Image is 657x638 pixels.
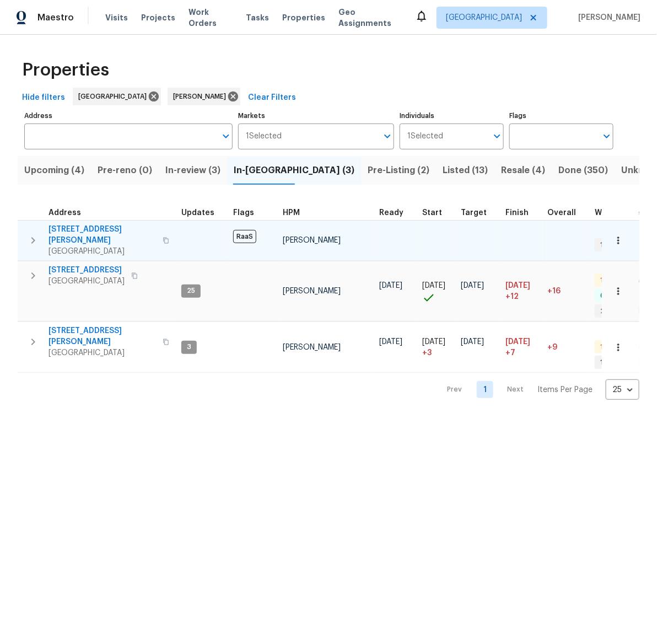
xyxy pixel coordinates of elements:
span: [GEOGRAPHIC_DATA] [78,91,151,102]
span: Address [49,209,81,217]
span: [PERSON_NAME] [574,12,640,23]
label: Markets [238,112,394,119]
span: Visits [105,12,128,23]
span: [DATE] [379,338,402,346]
span: Pre-Listing (2) [368,163,429,178]
span: 1 Accepted [596,358,642,367]
span: 1 QC [596,342,620,352]
span: Updates [181,209,214,217]
span: [DATE] [461,282,484,289]
span: 25 [182,286,200,296]
div: 25 [606,376,639,404]
span: [PERSON_NAME] [283,287,341,295]
div: Projected renovation finish date [505,209,538,217]
button: Open [599,128,615,144]
span: Target [461,209,487,217]
button: Open [489,128,505,144]
td: Project started 3 days late [418,322,456,373]
span: In-review (3) [165,163,220,178]
span: HPM [283,209,300,217]
span: 1 QC [596,276,620,285]
td: Project started on time [418,261,456,321]
span: Properties [282,12,325,23]
span: Tasks [246,14,269,22]
div: [PERSON_NAME] [168,88,240,105]
span: [DATE] [422,338,445,346]
span: [STREET_ADDRESS] [49,265,125,276]
span: [DATE] [422,282,445,289]
td: 16 day(s) past target finish date [543,261,590,321]
span: +9 [547,344,557,351]
nav: Pagination Navigation [437,379,639,400]
button: Open [218,128,234,144]
span: Flags [233,209,254,217]
span: Upcoming (4) [24,163,84,178]
span: Pre-reno (0) [98,163,152,178]
span: +16 [547,287,561,295]
span: [DATE] [379,282,402,289]
p: Items Per Page [537,384,593,395]
span: [STREET_ADDRESS][PERSON_NAME] [49,224,156,246]
span: [PERSON_NAME] [283,237,341,244]
span: Projects [141,12,175,23]
span: Done (350) [558,163,608,178]
button: Clear Filters [244,88,300,108]
div: Earliest renovation start date (first business day after COE or Checkout) [379,209,413,217]
span: Start [422,209,442,217]
label: Individuals [400,112,504,119]
span: [GEOGRAPHIC_DATA] [49,276,125,287]
div: [GEOGRAPHIC_DATA] [73,88,161,105]
span: [DATE] [461,338,484,346]
span: 1 Selected [246,132,282,141]
td: Scheduled to finish 12 day(s) late [501,261,543,321]
span: Resale (4) [501,163,545,178]
span: [DATE] [505,338,530,346]
span: [PERSON_NAME] [283,344,341,351]
div: Actual renovation start date [422,209,452,217]
span: Overall [547,209,576,217]
span: Maestro [37,12,74,23]
label: Flags [509,112,613,119]
span: 2 Accepted [596,307,644,316]
button: Hide filters [18,88,69,108]
button: Open [380,128,395,144]
span: + 3 [422,347,432,358]
span: 1 WIP [596,240,621,250]
span: Clear Filters [248,91,296,105]
span: Properties [22,65,109,76]
span: Listed (13) [443,163,488,178]
span: 1 Selected [407,132,443,141]
span: [GEOGRAPHIC_DATA] [49,347,156,358]
div: Days past target finish date [547,209,586,217]
span: [DATE] [505,282,530,289]
span: +12 [505,291,519,302]
span: Ready [379,209,403,217]
span: RaaS [233,230,256,243]
span: [GEOGRAPHIC_DATA] [49,246,156,257]
td: Scheduled to finish 7 day(s) late [501,322,543,373]
a: Goto page 1 [477,381,493,398]
span: Hide filters [22,91,65,105]
span: +7 [505,347,515,358]
td: 9 day(s) past target finish date [543,322,590,373]
span: [GEOGRAPHIC_DATA] [446,12,522,23]
span: 3 [182,342,196,352]
span: [STREET_ADDRESS][PERSON_NAME] [49,325,156,347]
span: In-[GEOGRAPHIC_DATA] (3) [234,163,354,178]
span: Finish [505,209,529,217]
span: Work Orders [189,7,233,29]
div: Target renovation project end date [461,209,497,217]
label: Address [24,112,233,119]
span: Geo Assignments [338,7,402,29]
span: 6 Done [596,291,628,301]
span: [PERSON_NAME] [173,91,230,102]
span: WO Completion [595,209,655,217]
